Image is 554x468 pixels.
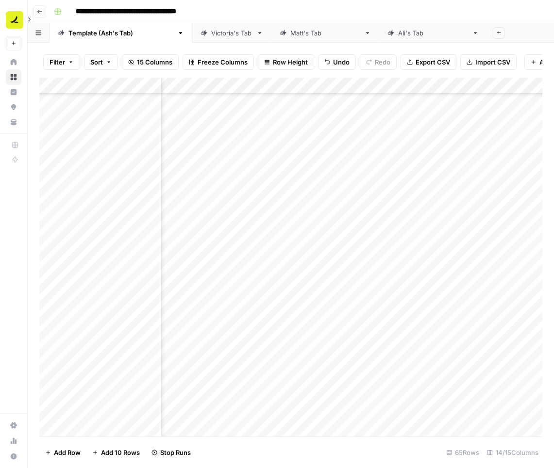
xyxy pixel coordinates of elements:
[198,57,248,67] span: Freeze Columns
[379,23,487,43] a: [PERSON_NAME]'s Tab
[192,23,271,43] a: Victoria's Tab
[86,445,146,460] button: Add 10 Rows
[84,54,118,70] button: Sort
[318,54,356,70] button: Undo
[6,11,23,29] img: Ramp Logo
[460,54,517,70] button: Import CSV
[6,84,21,100] a: Insights
[360,54,397,70] button: Redo
[50,23,192,43] a: Template ([PERSON_NAME]'s Tab)
[6,433,21,449] a: Usage
[68,28,173,38] div: Template ([PERSON_NAME]'s Tab)
[6,449,21,464] button: Help + Support
[290,28,360,38] div: [PERSON_NAME]'s Tab
[333,57,350,67] span: Undo
[6,8,21,32] button: Workspace: Ramp
[475,57,510,67] span: Import CSV
[375,57,390,67] span: Redo
[271,23,379,43] a: [PERSON_NAME]'s Tab
[416,57,450,67] span: Export CSV
[398,28,468,38] div: [PERSON_NAME]'s Tab
[39,445,86,460] button: Add Row
[258,54,314,70] button: Row Height
[43,54,80,70] button: Filter
[160,448,191,457] span: Stop Runs
[90,57,103,67] span: Sort
[442,445,483,460] div: 65 Rows
[6,99,21,115] a: Opportunities
[183,54,254,70] button: Freeze Columns
[273,57,308,67] span: Row Height
[211,28,252,38] div: Victoria's Tab
[6,54,21,70] a: Home
[6,114,21,130] a: Your Data
[137,57,172,67] span: 15 Columns
[6,69,21,85] a: Browse
[101,448,140,457] span: Add 10 Rows
[483,445,542,460] div: 14/15 Columns
[146,445,197,460] button: Stop Runs
[54,448,81,457] span: Add Row
[122,54,179,70] button: 15 Columns
[50,57,65,67] span: Filter
[401,54,456,70] button: Export CSV
[6,418,21,433] a: Settings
